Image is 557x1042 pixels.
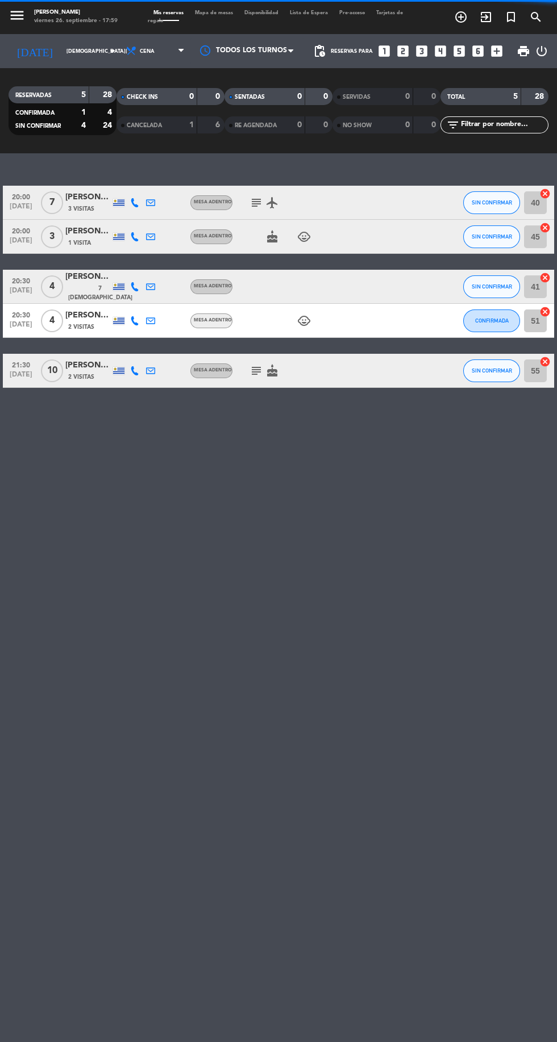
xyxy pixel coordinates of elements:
[7,274,35,287] span: 20:30
[81,108,86,116] strong: 1
[189,121,194,129] strong: 1
[15,123,61,129] span: SIN CONFIRMAR
[34,9,118,17] div: [PERSON_NAME]
[235,94,265,100] span: SENTADAS
[539,306,551,317] i: cancel
[9,7,26,27] button: menu
[472,283,512,290] span: SIN CONFIRMAR
[343,94,371,100] span: SERVIDAS
[15,110,55,116] span: CONFIRMADA
[463,275,520,298] button: SIN CONFIRMAR
[479,10,493,24] i: exit_to_app
[331,48,373,55] span: Reservas para
[65,270,111,283] div: [PERSON_NAME]
[323,121,330,129] strong: 0
[405,121,410,129] strong: 0
[297,121,302,129] strong: 0
[235,123,277,128] span: RE AGENDADA
[250,196,263,210] i: subject
[34,17,118,26] div: viernes 26. septiembre - 17:59
[68,238,91,248] span: 1 Visita
[265,364,279,378] i: cake
[396,44,410,58] i: looks_two
[215,121,222,129] strong: 6
[107,108,114,116] strong: 4
[127,123,162,128] span: CANCELADA
[15,93,52,98] span: RESERVADAS
[265,230,279,244] i: cake
[194,200,232,204] span: MESA ADENTRO
[68,284,132,303] span: 7 [DEMOGRAPHIC_DATA]
[513,93,518,101] strong: 5
[7,190,35,203] span: 20:00
[81,91,86,99] strong: 5
[334,10,371,15] span: Pre-acceso
[65,309,111,322] div: [PERSON_NAME]
[194,234,232,238] span: MESA ADENTRO
[472,233,512,240] span: SIN CONFIRMAR
[431,121,438,129] strong: 0
[189,10,239,15] span: Mapa de mesas
[41,191,63,214] span: 7
[68,373,94,382] span: 2 Visitas
[539,188,551,199] i: cancel
[446,118,460,132] i: filter_list
[189,93,194,101] strong: 0
[472,199,512,206] span: SIN CONFIRMAR
[7,224,35,237] span: 20:00
[68,323,94,332] span: 2 Visitas
[297,314,311,328] i: child_care
[454,10,468,24] i: add_circle_outline
[239,10,284,15] span: Disponibilidad
[405,93,410,101] strong: 0
[313,44,326,58] span: pending_actions
[463,225,520,248] button: SIN CONFIRMAR
[215,93,222,101] strong: 0
[194,368,232,373] span: MESA ADENTRO
[7,237,35,250] span: [DATE]
[460,119,548,131] input: Filtrar por nombre...
[539,272,551,283] i: cancel
[475,317,509,324] span: CONFIRMADA
[7,287,35,300] span: [DATE]
[535,93,546,101] strong: 28
[148,10,189,15] span: Mis reservas
[81,122,86,129] strong: 4
[7,321,35,334] span: [DATE]
[65,225,111,238] div: [PERSON_NAME]
[463,191,520,214] button: SIN CONFIRMAR
[41,309,63,332] span: 4
[265,196,279,210] i: airplanemode_active
[517,44,530,58] span: print
[7,308,35,321] span: 20:30
[472,367,512,374] span: SIN CONFIRMAR
[127,94,158,100] span: CHECK INS
[489,44,504,58] i: add_box
[323,93,330,101] strong: 0
[250,364,263,378] i: subject
[41,225,63,248] span: 3
[535,34,548,68] div: LOG OUT
[284,10,334,15] span: Lista de Espera
[106,44,119,58] i: arrow_drop_down
[7,203,35,216] span: [DATE]
[529,10,543,24] i: search
[297,230,311,244] i: child_care
[9,7,26,24] i: menu
[433,44,448,58] i: looks_4
[7,358,35,371] span: 21:30
[68,204,94,214] span: 3 Visitas
[65,191,111,204] div: [PERSON_NAME][EMAIL_ADDRESS][PERSON_NAME][DOMAIN_NAME]
[65,359,111,372] div: [PERSON_NAME]
[504,10,518,24] i: turned_in_not
[41,359,63,382] span: 10
[447,94,465,100] span: TOTAL
[377,44,392,58] i: looks_one
[452,44,467,58] i: looks_5
[103,122,114,129] strong: 24
[539,356,551,367] i: cancel
[471,44,485,58] i: looks_6
[140,48,155,55] span: Cena
[194,318,232,323] span: MESA ADENTRO
[431,93,438,101] strong: 0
